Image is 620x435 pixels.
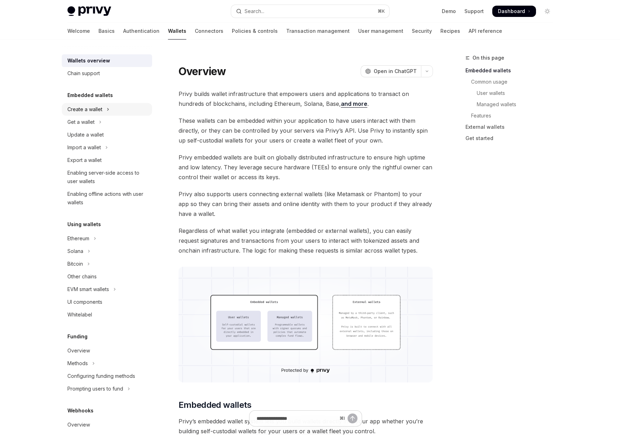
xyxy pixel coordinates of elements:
input: Ask a question... [257,411,337,426]
span: These wallets can be embedded within your application to have users interact with them directly, ... [179,116,433,145]
h5: Webhooks [67,406,94,415]
a: Security [412,23,432,40]
div: Enabling offline actions with user wallets [67,190,148,207]
button: Toggle Import a wallet section [62,141,152,154]
button: Open search [231,5,389,18]
a: External wallets [465,121,559,133]
div: Search... [245,7,264,16]
span: Regardless of what wallet you integrate (embedded or external wallets), you can easily request si... [179,226,433,255]
button: Toggle dark mode [542,6,553,17]
a: Overview [62,418,152,431]
div: Overview [67,346,90,355]
h5: Using wallets [67,220,101,229]
a: Configuring funding methods [62,370,152,382]
div: Bitcoin [67,260,83,268]
div: Chain support [67,69,100,78]
button: Toggle Solana section [62,245,152,258]
a: Welcome [67,23,90,40]
a: Connectors [195,23,223,40]
a: Get started [465,133,559,144]
div: Create a wallet [67,105,102,114]
a: Features [465,110,559,121]
div: Whitelabel [67,310,92,319]
a: Wallets overview [62,54,152,67]
a: User management [358,23,403,40]
span: Privy builds wallet infrastructure that empowers users and applications to transact on hundreds o... [179,89,433,109]
button: Toggle Prompting users to fund section [62,382,152,395]
button: Toggle Create a wallet section [62,103,152,116]
button: Toggle Ethereum section [62,232,152,245]
a: Enabling server-side access to user wallets [62,167,152,188]
a: Common usage [465,76,559,87]
div: Enabling server-side access to user wallets [67,169,148,186]
div: UI components [67,298,102,306]
div: Prompting users to fund [67,385,123,393]
button: Send message [348,413,357,423]
div: Import a wallet [67,143,101,152]
button: Toggle Methods section [62,357,152,370]
a: Recipes [440,23,460,40]
a: Export a wallet [62,154,152,167]
div: Wallets overview [67,56,110,65]
a: Update a wallet [62,128,152,141]
a: and more [341,100,367,108]
a: API reference [469,23,502,40]
a: Managed wallets [465,99,559,110]
button: Toggle Get a wallet section [62,116,152,128]
div: Configuring funding methods [67,372,135,380]
a: Chain support [62,67,152,80]
a: Embedded wallets [465,65,559,76]
a: Policies & controls [232,23,278,40]
span: On this page [472,54,504,62]
a: Whitelabel [62,308,152,321]
div: Update a wallet [67,131,104,139]
span: Privy also supports users connecting external wallets (like Metamask or Phantom) to your app so t... [179,189,433,219]
span: Privy embedded wallets are built on globally distributed infrastructure to ensure high uptime and... [179,152,433,182]
a: Dashboard [492,6,536,17]
div: Other chains [67,272,97,281]
img: images/walletoverview.png [179,267,433,382]
button: Toggle EVM smart wallets section [62,283,152,296]
a: UI components [62,296,152,308]
a: Wallets [168,23,186,40]
div: Overview [67,421,90,429]
img: light logo [67,6,111,16]
span: Dashboard [498,8,525,15]
a: Authentication [123,23,159,40]
a: Overview [62,344,152,357]
button: Open in ChatGPT [361,65,421,77]
a: Transaction management [286,23,350,40]
a: Other chains [62,270,152,283]
span: ⌘ K [378,8,385,14]
h1: Overview [179,65,226,78]
h5: Embedded wallets [67,91,113,99]
a: Support [464,8,484,15]
a: Enabling offline actions with user wallets [62,188,152,209]
div: Methods [67,359,88,368]
div: Ethereum [67,234,89,243]
div: EVM smart wallets [67,285,109,294]
div: Export a wallet [67,156,102,164]
h5: Funding [67,332,88,341]
span: Open in ChatGPT [374,68,417,75]
span: Embedded wallets [179,399,251,411]
a: User wallets [465,87,559,99]
button: Toggle Bitcoin section [62,258,152,270]
a: Demo [442,8,456,15]
div: Get a wallet [67,118,95,126]
div: Solana [67,247,83,255]
a: Basics [98,23,115,40]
